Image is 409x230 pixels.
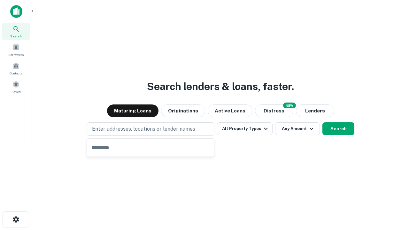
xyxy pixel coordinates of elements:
span: Saved [12,89,21,94]
button: All Property Types [217,122,273,135]
a: Search [2,23,30,40]
iframe: Chat Widget [377,179,409,210]
button: Active Loans [208,104,252,117]
img: capitalize-icon.png [10,5,22,18]
span: Borrowers [8,52,24,57]
button: Lenders [296,104,334,117]
div: NEW [283,103,296,108]
a: Contacts [2,60,30,77]
h3: Search lenders & loans, faster. [147,79,294,94]
span: Contacts [10,71,22,76]
a: Saved [2,78,30,96]
button: Enter addresses, locations or lender names [87,122,214,136]
p: Enter addresses, locations or lender names [92,125,195,133]
button: Maturing Loans [107,104,158,117]
button: Search [322,122,354,135]
span: Search [10,34,22,39]
button: Originations [161,104,205,117]
a: Borrowers [2,41,30,58]
button: Any Amount [275,122,320,135]
button: Search distressed loans with lien and other non-mortgage details. [255,104,293,117]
